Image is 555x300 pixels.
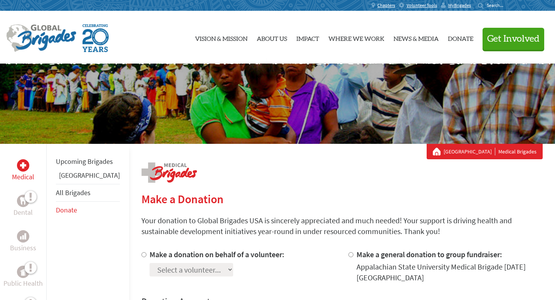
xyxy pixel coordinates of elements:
label: Make a general donation to group fundraiser: [357,249,502,259]
div: Medical [17,159,29,172]
a: DentalDental [13,195,33,218]
p: Business [10,243,36,253]
label: Make a donation on behalf of a volunteer: [150,249,284,259]
a: All Brigades [56,188,91,197]
a: BusinessBusiness [10,230,36,253]
img: Global Brigades Celebrating 20 Years [82,24,109,52]
a: Impact [296,17,319,57]
p: Public Health [3,278,43,289]
div: Dental [17,195,29,207]
a: Public HealthPublic Health [3,266,43,289]
div: Medical Brigades [433,148,536,155]
span: Volunteer Tools [407,2,437,8]
a: News & Media [394,17,439,57]
img: Medical [20,162,26,169]
img: Business [20,233,26,239]
a: MedicalMedical [12,159,34,182]
span: Chapters [377,2,395,8]
a: Where We Work [328,17,384,57]
a: Donate [448,17,473,57]
a: [GEOGRAPHIC_DATA] [59,171,120,180]
a: Upcoming Brigades [56,157,113,166]
span: Get Involved [487,34,540,44]
a: [GEOGRAPHIC_DATA] [444,148,495,155]
input: Search... [487,2,509,8]
img: Public Health [20,268,26,276]
li: Greece [56,170,120,184]
h2: Make a Donation [141,192,543,206]
li: Donate [56,202,120,219]
span: MyBrigades [448,2,471,8]
img: Dental [20,197,26,204]
p: Your donation to Global Brigades USA is sincerely appreciated and much needed! Your support is dr... [141,215,543,237]
li: Upcoming Brigades [56,153,120,170]
p: Medical [12,172,34,182]
img: logo-medical.png [141,162,197,183]
div: Public Health [17,266,29,278]
a: About Us [257,17,287,57]
img: Global Brigades Logo [6,24,76,52]
li: All Brigades [56,184,120,202]
button: Get Involved [483,28,544,50]
a: Vision & Mission [195,17,247,57]
div: Business [17,230,29,243]
p: Dental [13,207,33,218]
div: Appalachian State University Medical Brigade [DATE] [GEOGRAPHIC_DATA] [357,261,543,283]
a: Donate [56,206,77,214]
